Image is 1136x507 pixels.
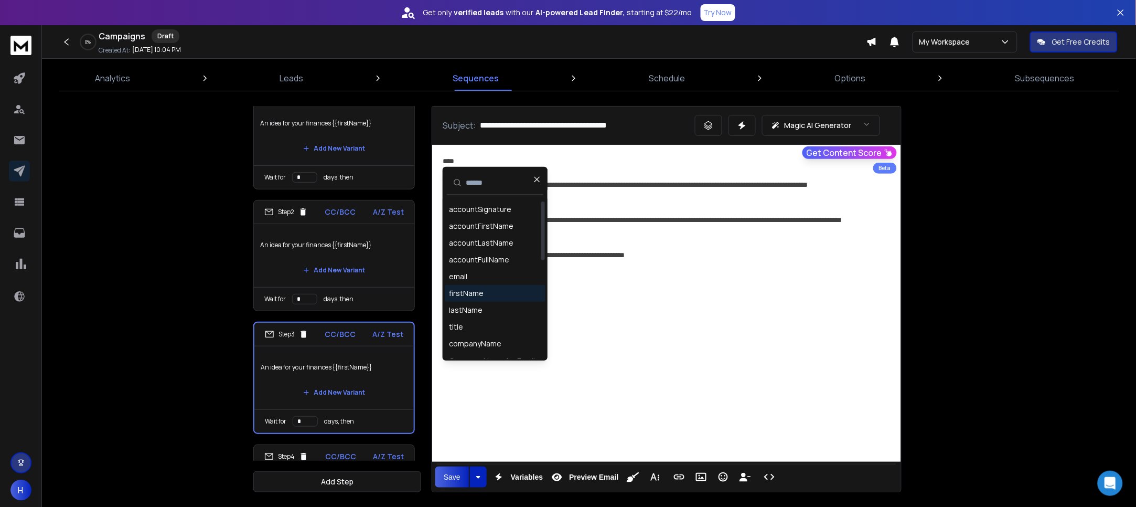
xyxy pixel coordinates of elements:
[99,30,145,43] h1: Campaigns
[623,467,643,488] button: Clean HTML
[324,173,353,182] p: days, then
[447,66,506,91] a: Sequences
[642,66,691,91] a: Schedule
[253,200,415,311] li: Step2CC/BCCA/Z TestAn idea for your finances {{firstName}}Add New VariantWait fordays, then
[324,417,354,426] p: days, then
[567,473,620,482] span: Preview Email
[454,7,503,18] strong: verified leads
[95,72,130,85] p: Analytics
[152,29,179,43] div: Draft
[132,46,181,54] p: [DATE] 10:04 PM
[99,46,130,55] p: Created At:
[449,238,513,248] div: accountLastName
[295,138,373,159] button: Add New Variant
[828,66,872,91] a: Options
[264,452,308,461] div: Step 4
[449,322,463,332] div: title
[253,471,421,492] button: Add Step
[280,72,304,85] p: Leads
[449,355,539,366] div: Company Name for Emails
[373,451,404,462] p: A/Z Test
[919,37,974,47] p: My Workspace
[324,295,353,303] p: days, then
[873,163,897,174] div: Beta
[264,173,286,182] p: Wait for
[10,480,31,501] button: H
[649,72,685,85] p: Schedule
[691,467,711,488] button: Insert Image (Ctrl+P)
[489,467,545,488] button: Variables
[704,7,732,18] p: Try Now
[834,72,865,85] p: Options
[1030,31,1118,52] button: Get Free Credits
[85,39,91,45] p: 0 %
[89,66,136,91] a: Analytics
[325,451,356,462] p: CC/BCC
[713,467,733,488] button: Emoticons
[265,330,308,339] div: Step 3
[449,305,483,315] div: lastName
[449,255,509,265] div: accountFullName
[253,322,415,434] li: Step3CC/BCCA/Z TestAn idea for your finances {{firstName}}Add New VariantWait fordays, then
[435,467,469,488] button: Save
[372,329,403,340] p: A/Z Test
[1009,66,1081,91] a: Subsequences
[260,230,408,260] p: An idea for your finances {{firstName}}
[325,207,356,217] p: CC/BCC
[785,120,852,131] p: Magic AI Generator
[1015,72,1075,85] p: Subsequences
[701,4,735,21] button: Try Now
[325,329,356,340] p: CC/BCC
[1098,471,1123,496] div: Open Intercom Messenger
[264,295,286,303] p: Wait for
[10,36,31,55] img: logo
[449,271,467,282] div: email
[449,221,513,231] div: accountFirstName
[295,382,373,403] button: Add New Variant
[449,288,484,299] div: firstName
[264,207,308,217] div: Step 2
[759,467,779,488] button: Code View
[449,204,511,215] div: accountSignature
[509,473,545,482] span: Variables
[1052,37,1110,47] p: Get Free Credits
[261,353,408,382] p: An idea for your finances {{firstName}}
[762,115,880,136] button: Magic AI Generator
[253,78,415,189] li: Step1CC/BCCA/Z TestAn idea for your finances {{firstName}}Add New VariantWait fordays, then
[535,7,625,18] strong: AI-powered Lead Finder,
[449,339,501,349] div: companyName
[274,66,310,91] a: Leads
[265,417,286,426] p: Wait for
[453,72,499,85] p: Sequences
[802,146,897,159] button: Get Content Score
[295,260,373,281] button: Add New Variant
[423,7,692,18] p: Get only with our starting at $22/mo
[373,207,404,217] p: A/Z Test
[443,119,476,132] p: Subject:
[645,467,665,488] button: More Text
[260,109,408,138] p: An idea for your finances {{firstName}}
[547,467,620,488] button: Preview Email
[669,467,689,488] button: Insert Link (Ctrl+K)
[735,467,755,488] button: Insert Unsubscribe Link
